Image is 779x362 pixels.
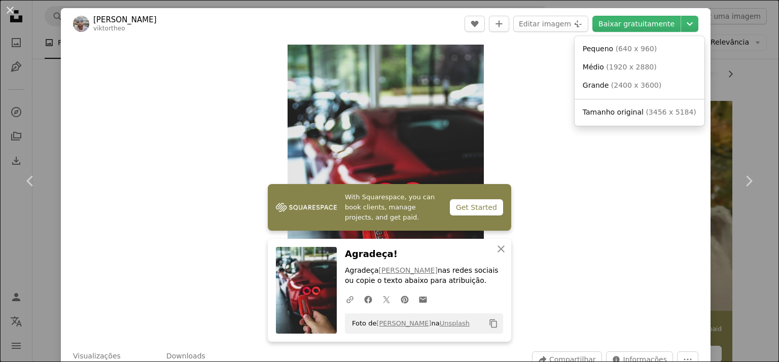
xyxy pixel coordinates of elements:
button: Escolha o tamanho do download [681,16,698,32]
span: ( 3456 x 5184 ) [646,108,696,116]
span: ( 2400 x 3600 ) [611,81,661,89]
span: ( 640 x 960 ) [616,45,657,53]
span: ( 1920 x 2880 ) [606,63,656,71]
span: Grande [583,81,609,89]
div: Escolha o tamanho do download [575,36,704,126]
span: Médio [583,63,604,71]
span: Tamanho original [583,108,644,116]
span: Pequeno [583,45,613,53]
